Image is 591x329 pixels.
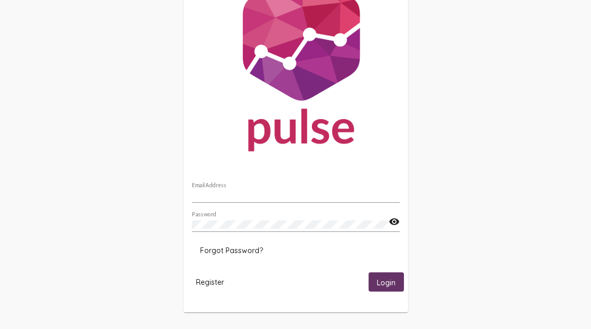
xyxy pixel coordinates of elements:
button: Forgot Password? [192,241,271,260]
button: Register [188,272,232,292]
mat-icon: visibility [389,216,400,228]
span: Register [196,278,224,287]
span: Forgot Password? [200,246,263,255]
button: Login [369,272,404,292]
span: Login [377,278,396,287]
